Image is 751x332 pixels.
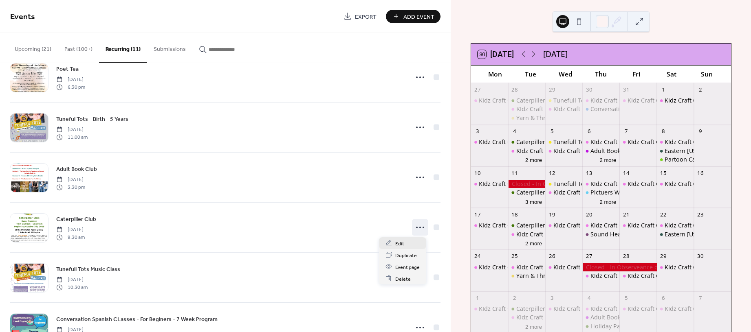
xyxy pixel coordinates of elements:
[623,86,630,93] div: 31
[56,265,120,274] span: Tunefull Tots Music Class
[619,96,656,105] div: KIdz Craft Corner!
[582,96,619,105] div: KIdz Craft Corner!
[522,239,545,247] button: 2 more
[590,230,631,238] div: Sound Healing
[623,169,630,177] div: 14
[474,169,481,177] div: 10
[619,138,656,146] div: KIdz Craft Corner!
[660,128,667,135] div: 8
[553,305,603,313] div: KIdz Craft Corner!
[475,48,517,61] button: 30[DATE]
[582,263,656,271] div: Closed - In Observeance of Thanksgiving
[545,96,582,105] div: Tunefull Tots Music Class
[553,188,603,197] div: KIdz Craft Corner!
[479,180,528,188] div: KIdz Craft Corner!
[697,128,704,135] div: 9
[56,114,128,124] a: Tuneful Tots - Birth - 5 Years
[582,221,619,229] div: KIdz Craft Corner!
[516,272,575,280] div: Yarn & Thread Group
[508,147,545,155] div: KIdz Craft Corner!
[522,155,545,164] button: 2 more
[628,138,677,146] div: KIdz Craft Corner!
[545,263,582,271] div: KIdz Craft Corner!
[545,188,582,197] div: KIdz Craft Corner!
[516,305,559,313] div: Caterpiller Club
[619,272,656,280] div: KIdz Craft Corner!
[479,305,528,313] div: KIdz Craft Corner!
[395,275,411,283] span: Delete
[386,10,440,23] a: Add Event
[665,221,714,229] div: KIdz Craft Corner!
[337,10,383,23] a: Export
[585,169,592,177] div: 13
[508,180,545,188] div: Closed - In Observence of Veterns Day
[99,33,147,63] button: Recurring (11)
[582,188,619,197] div: Pictuers With Santa Fundraiser!
[548,253,555,260] div: 26
[582,180,619,188] div: KIdz Craft Corner!
[619,180,656,188] div: KIdz Craft Corner!
[596,155,619,164] button: 2 more
[56,126,88,133] span: [DATE]
[395,239,404,248] span: Edit
[585,128,592,135] div: 6
[508,313,545,321] div: KIdz Craft Corner!
[585,86,592,93] div: 30
[582,138,619,146] div: KIdz Craft Corner!
[511,253,518,260] div: 25
[582,147,619,155] div: Adult Book Club
[56,76,85,83] span: [DATE]
[516,138,559,146] div: Caterpiller Club
[590,188,677,197] div: Pictuers With Santa Fundraiser!
[479,138,528,146] div: KIdz Craft Corner!
[56,226,85,234] span: [DATE]
[10,9,35,25] span: Events
[56,264,120,274] a: Tunefull Tots Music Class
[545,180,582,188] div: Tunefull Tots Music Class
[585,211,592,218] div: 20
[56,176,85,183] span: [DATE]
[585,294,592,301] div: 4
[58,33,99,62] button: Past (100+)
[553,147,603,155] div: KIdz Craft Corner!
[628,272,677,280] div: KIdz Craft Corner!
[516,147,566,155] div: KIdz Craft Corner!
[516,114,575,122] div: Yarn & Thread Group
[582,272,619,280] div: KIdz Craft Corner!
[471,96,508,105] div: KIdz Craft Corner!
[660,253,667,260] div: 29
[471,263,508,271] div: KIdz Craft Corner!
[657,155,694,164] div: Partoon Caricatures By Don, Bridget, and Kyra
[56,83,85,91] span: 6:30 pm
[628,96,677,105] div: KIdz Craft Corner!
[478,66,513,83] div: Mon
[56,214,96,224] a: Caterpiller Club
[548,169,555,177] div: 12
[479,263,528,271] div: KIdz Craft Corner!
[590,138,640,146] div: KIdz Craft Corner!
[516,105,566,113] div: KIdz Craft Corner!
[657,305,694,313] div: KIdz Craft Corner!
[548,128,555,135] div: 5
[474,211,481,218] div: 17
[508,263,545,271] div: KIdz Craft Corner!
[657,138,694,146] div: KIdz Craft Corner!
[516,188,559,197] div: Caterpiller Club
[56,234,85,241] span: 9:30 am
[395,251,417,260] span: Duplicate
[628,180,677,188] div: KIdz Craft Corner!
[657,221,694,229] div: KIdz Craft Corner!
[508,96,545,105] div: Caterpiller Club
[56,64,79,74] a: Poet-Tea
[355,13,377,21] span: Export
[513,66,548,83] div: Tue
[56,284,88,291] span: 10:30 am
[471,305,508,313] div: KIdz Craft Corner!
[508,221,545,229] div: Caterpiller Club
[56,183,85,191] span: 3:30 pm
[545,105,582,113] div: KIdz Craft Corner!
[522,197,545,205] button: 3 more
[582,313,619,321] div: Adult Book Club
[697,294,704,301] div: 7
[590,272,640,280] div: KIdz Craft Corner!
